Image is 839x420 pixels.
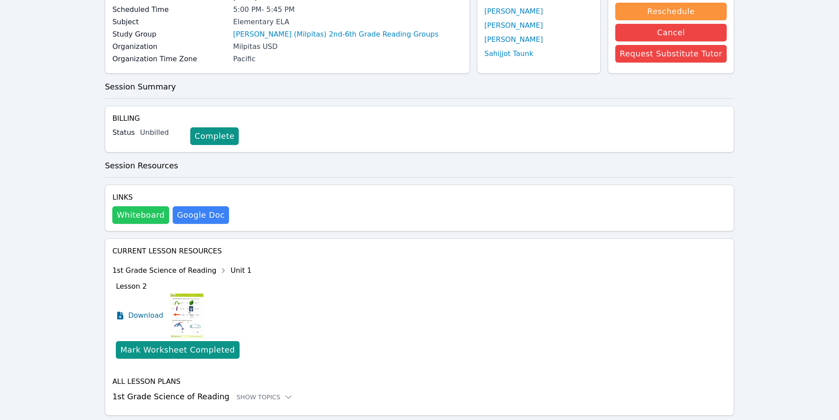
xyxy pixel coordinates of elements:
[112,127,135,138] label: Status
[112,376,727,387] h4: All Lesson Plans
[112,4,228,15] label: Scheduled Time
[112,113,727,124] h4: Billing
[484,20,543,31] a: [PERSON_NAME]
[233,41,462,52] div: Milpitas USD
[116,341,239,359] button: Mark Worksheet Completed
[615,24,727,41] button: Cancel
[105,160,734,172] h3: Session Resources
[484,6,543,17] a: [PERSON_NAME]
[233,4,462,15] div: 5:00 PM - 5:45 PM
[615,3,727,20] button: Reschedule
[170,294,203,338] img: Lesson 2
[484,48,533,59] a: Sahijjot Taunk
[233,29,438,40] a: [PERSON_NAME] (Milpitas) 2nd-6th Grade Reading Groups
[173,206,229,224] a: Google Doc
[112,390,727,403] h3: 1st Grade Science of Reading
[112,246,727,256] h4: Current Lesson Resources
[112,54,228,64] label: Organization Time Zone
[484,34,543,45] a: [PERSON_NAME]
[105,81,734,93] h3: Session Summary
[233,17,462,27] div: Elementary ELA
[233,54,462,64] div: Pacific
[112,264,251,278] div: 1st Grade Science of Reading Unit 1
[112,206,169,224] button: Whiteboard
[112,41,228,52] label: Organization
[112,17,228,27] label: Subject
[112,192,229,203] h4: Links
[112,29,228,40] label: Study Group
[140,127,183,138] div: Unbilled
[116,282,147,290] span: Lesson 2
[615,45,727,63] button: Request Substitute Tutor
[237,393,293,401] button: Show Topics
[116,294,163,338] a: Download
[190,127,239,145] a: Complete
[120,344,235,356] div: Mark Worksheet Completed
[128,310,163,321] span: Download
